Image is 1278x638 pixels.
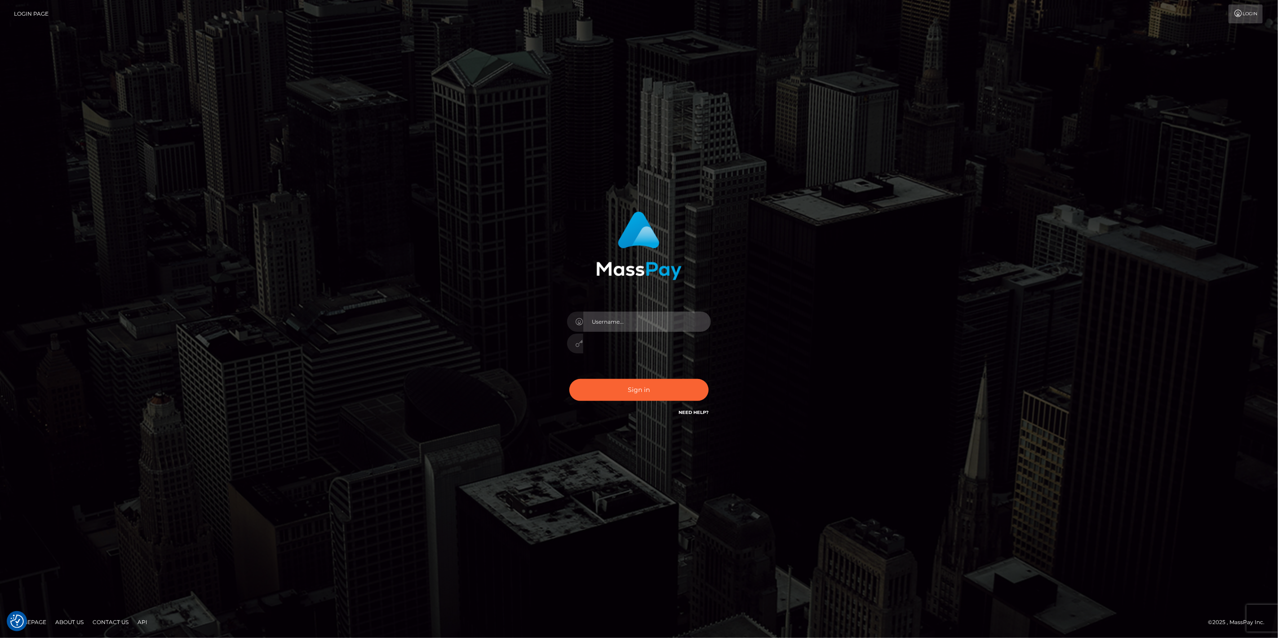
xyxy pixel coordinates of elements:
[596,211,682,280] img: MassPay Login
[14,4,49,23] a: Login Page
[583,312,711,332] input: Username...
[52,615,87,629] a: About Us
[1229,4,1263,23] a: Login
[10,615,24,628] button: Consent Preferences
[134,615,151,629] a: API
[1208,617,1271,627] div: © 2025 , MassPay Inc.
[679,409,709,415] a: Need Help?
[569,379,709,401] button: Sign in
[89,615,132,629] a: Contact Us
[10,615,24,628] img: Revisit consent button
[10,615,50,629] a: Homepage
